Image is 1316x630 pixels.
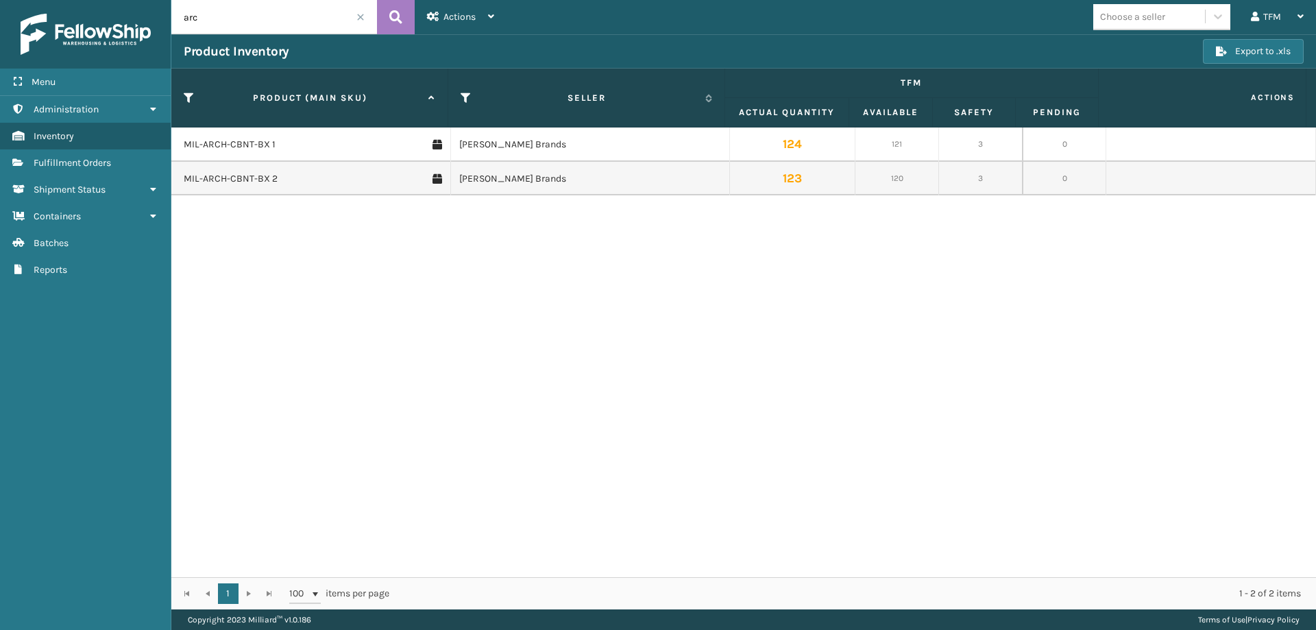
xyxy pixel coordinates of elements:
label: Product (MAIN SKU) [199,92,422,104]
a: MIL-ARCH-CBNT-BX 1 [184,138,276,152]
h3: Product Inventory [184,43,289,60]
button: Export to .xls [1203,39,1304,64]
span: items per page [289,583,389,604]
td: 0 [1023,128,1106,162]
td: 124 [730,128,855,162]
label: TFM [738,77,1086,89]
td: [PERSON_NAME] Brands [450,162,729,196]
span: Fulfillment Orders [34,157,111,169]
label: Safety [945,106,1003,119]
span: Actions [1103,86,1303,109]
td: 3 [939,162,1023,196]
span: 100 [289,587,310,601]
span: Inventory [34,130,74,142]
span: Reports [34,264,67,276]
td: 123 [730,162,855,196]
span: Menu [32,76,56,88]
a: Terms of Use [1198,615,1245,625]
span: Shipment Status [34,184,106,195]
span: Actions [443,11,476,23]
div: 1 - 2 of 2 items [409,587,1301,601]
a: 1 [218,583,239,604]
div: | [1198,609,1300,630]
label: Pending [1028,106,1086,119]
p: Copyright 2023 Milliard™ v 1.0.186 [188,609,311,630]
label: Actual Quantity [738,106,837,119]
label: Available [862,106,919,119]
span: Batches [34,237,69,249]
a: Privacy Policy [1247,615,1300,625]
td: 121 [855,128,939,162]
td: [PERSON_NAME] Brands [450,128,729,162]
span: Containers [34,210,81,222]
div: Choose a seller [1100,10,1165,24]
td: 120 [855,162,939,196]
td: 0 [1023,162,1106,196]
td: 3 [939,128,1023,162]
label: Seller [476,92,698,104]
span: Administration [34,104,99,115]
a: MIL-ARCH-CBNT-BX 2 [184,172,278,186]
img: logo [21,14,151,55]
